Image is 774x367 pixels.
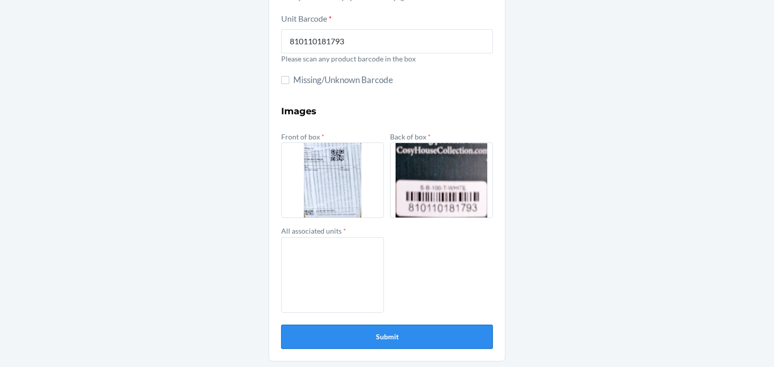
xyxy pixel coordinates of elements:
[281,132,325,141] label: Front of box
[281,105,493,118] h3: Images
[281,227,346,235] label: All associated units
[281,76,289,84] input: Missing/Unknown Barcode
[281,325,493,349] button: Submit
[281,14,332,23] label: Unit Barcode
[390,132,431,141] label: Back of box
[293,74,493,87] span: Missing/Unknown Barcode
[281,53,493,64] p: Please scan any product barcode in the box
